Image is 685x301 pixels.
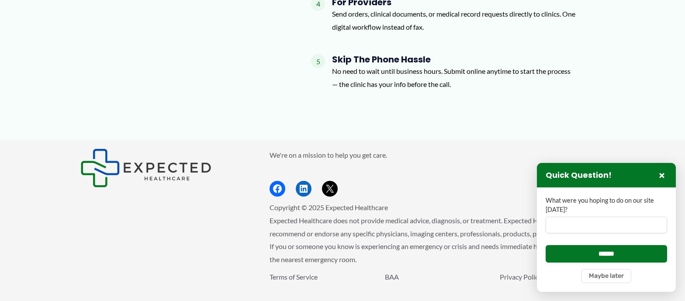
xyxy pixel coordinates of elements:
[270,149,605,197] aside: Footer Widget 2
[546,196,667,214] label: What were you hoping to do on our site [DATE]?
[332,54,577,65] h4: Skip the Phone Hassle
[385,273,399,281] a: BAA
[270,273,318,281] a: Terms of Service
[80,149,248,187] aside: Footer Widget 1
[657,170,667,180] button: Close
[581,269,631,283] button: Maybe later
[546,170,612,180] h3: Quick Question!
[270,216,602,263] span: Expected Healthcare does not provide medical advice, diagnosis, or treatment. Expected Healthcare...
[270,203,388,211] span: Copyright © 2025 Expected Healthcare
[500,273,542,281] a: Privacy Policy
[332,65,577,90] p: No need to wait until business hours. Submit online anytime to start the process — the clinic has...
[270,149,605,162] p: We're on a mission to help you get care.
[332,7,577,33] p: Send orders, clinical documents, or medical record requests directly to clinics. One digital work...
[311,54,325,68] span: 5
[80,149,211,187] img: Expected Healthcare Logo - side, dark font, small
